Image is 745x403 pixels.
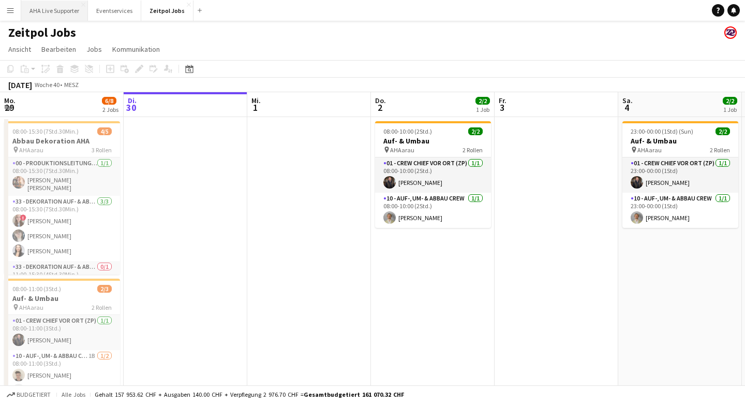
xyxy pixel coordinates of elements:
h1: Zeitpol Jobs [8,25,76,40]
span: Do. [375,96,386,105]
div: MESZ [64,81,79,89]
app-card-role: 33 - Dekoration Auf- & Abbau0/111:00-15:30 (4Std.30Min.) [4,261,120,296]
app-card-role: 01 - Crew Chief vor Ort (ZP)1/108:00-10:00 (2Std.)[PERSON_NAME] [375,157,491,193]
span: AHAarau [390,146,414,154]
span: Sa. [622,96,633,105]
span: 2/2 [475,97,490,105]
a: Bearbeiten [37,42,80,56]
app-job-card: 08:00-11:00 (3Std.)2/3Auf- & Umbau AHAarau2 Rollen01 - Crew Chief vor Ort (ZP)1/108:00-11:00 (3St... [4,279,120,400]
span: 23:00-00:00 (1Std) (Sun) [631,127,693,135]
a: Jobs [82,42,106,56]
button: AHA Live Supporter [21,1,88,21]
span: AHAarau [637,146,662,154]
app-card-role: 10 - Auf-, Um- & Abbau Crew1/108:00-10:00 (2Std.)[PERSON_NAME] [375,193,491,228]
span: AHAarau [19,304,43,311]
span: Alle Jobs [61,391,86,398]
span: Bearbeiten [41,45,76,54]
app-card-role: 10 - Auf-, Um- & Abbau Crew1/123:00-00:00 (1Std)[PERSON_NAME] [622,193,738,228]
span: AHAarau [19,146,43,154]
span: 2 [374,102,386,113]
span: 30 [126,102,137,113]
button: Budgetiert [5,389,52,400]
span: 2/2 [723,97,737,105]
span: Gesamtbudgetiert 161 070.32 CHF [304,391,404,398]
app-job-card: 08:00-10:00 (2Std.)2/2Auf- & Umbau AHAarau2 Rollen01 - Crew Chief vor Ort (ZP)1/108:00-10:00 (2St... [375,121,491,228]
span: Fr. [499,96,506,105]
span: 1 [250,102,261,113]
span: 3 [497,102,506,113]
span: 2/2 [716,127,730,135]
span: 2 Rollen [463,146,483,154]
button: Eventservices [88,1,141,21]
span: Mi. [251,96,261,105]
span: 4 [621,102,633,113]
span: 08:00-11:00 (3Std.) [12,285,61,293]
span: Ansicht [8,45,31,54]
span: 4/5 [97,127,112,135]
span: Jobs [86,45,102,54]
span: 08:00-15:30 (7Std.30Min.) [12,127,79,135]
app-card-role: 01 - Crew Chief vor Ort (ZP)1/123:00-00:00 (1Std)[PERSON_NAME] [622,157,738,193]
div: [DATE] [8,80,32,90]
span: 6/8 [102,97,116,105]
span: Mo. [4,96,16,105]
app-card-role: 10 - Auf-, Um- & Abbau Crew1B1/208:00-11:00 (3Std.)[PERSON_NAME] [4,350,120,400]
app-card-role: 33 - Dekoration Auf- & Abbau3/308:00-15:30 (7Std.30Min.)![PERSON_NAME][PERSON_NAME][PERSON_NAME] [4,196,120,261]
h3: Auf- & Umbau [622,136,738,146]
a: Ansicht [4,42,35,56]
span: 2/2 [468,127,483,135]
span: 29 [3,102,16,113]
span: 3 Rollen [92,146,112,154]
app-card-role: 01 - Crew Chief vor Ort (ZP)1/108:00-11:00 (3Std.)[PERSON_NAME] [4,315,120,350]
app-card-role: 00 - Produktionsleitung vor Ort (ZP)1/108:00-15:30 (7Std.30Min.)[PERSON_NAME] [PERSON_NAME] [4,157,120,196]
div: 1 Job [723,106,737,113]
button: Zeitpol Jobs [141,1,193,21]
h3: Auf- & Umbau [375,136,491,146]
h3: Abbau Dekoration AHA [4,136,120,146]
app-job-card: 08:00-15:30 (7Std.30Min.)4/5Abbau Dekoration AHA AHAarau3 Rollen00 - Produktionsleitung vor Ort (... [4,121,120,275]
span: Budgetiert [17,391,51,398]
span: 2 Rollen [710,146,730,154]
span: Kommunikation [112,45,160,54]
div: Gehalt 157 953.62 CHF + Ausgaben 140.00 CHF + Verpflegung 2 976.70 CHF = [95,391,404,398]
a: Kommunikation [108,42,164,56]
span: ! [20,214,26,221]
div: 2 Jobs [102,106,118,113]
span: Woche 40 [34,81,60,89]
h3: Auf- & Umbau [4,294,120,303]
span: 2/3 [97,285,112,293]
span: 2 Rollen [92,304,112,311]
span: Di. [128,96,137,105]
app-job-card: 23:00-00:00 (1Std) (Sun)2/2Auf- & Umbau AHAarau2 Rollen01 - Crew Chief vor Ort (ZP)1/123:00-00:00... [622,121,738,228]
app-user-avatar: Team Zeitpol [724,26,737,39]
div: 1 Job [476,106,489,113]
span: 08:00-10:00 (2Std.) [383,127,432,135]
